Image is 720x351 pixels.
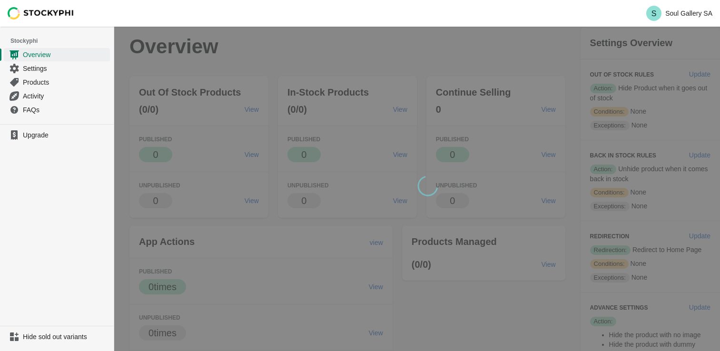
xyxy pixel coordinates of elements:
a: Activity [4,89,110,103]
span: Stockyphi [10,36,114,46]
span: Products [23,78,108,87]
span: FAQs [23,105,108,115]
a: Hide sold out variants [4,330,110,343]
button: Avatar with initials SSoul Gallery SA [642,4,716,23]
span: Hide sold out variants [23,332,108,341]
span: Activity [23,91,108,101]
a: Settings [4,61,110,75]
text: S [651,10,657,18]
span: Avatar with initials S [646,6,661,21]
a: Products [4,75,110,89]
a: FAQs [4,103,110,117]
a: Upgrade [4,128,110,142]
p: Soul Gallery SA [665,10,712,17]
span: Upgrade [23,130,108,140]
span: Overview [23,50,108,59]
span: Settings [23,64,108,73]
img: Stockyphi [8,7,74,19]
a: Overview [4,48,110,61]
